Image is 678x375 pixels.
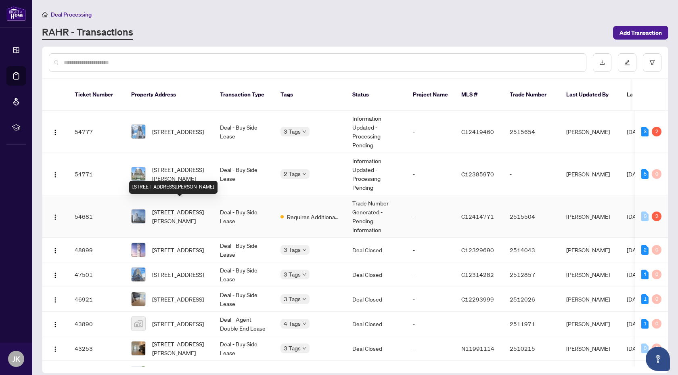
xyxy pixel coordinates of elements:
span: N11991114 [461,345,494,352]
span: down [302,130,306,134]
td: 47501 [68,262,125,287]
img: thumbnail-img [132,268,145,281]
th: Status [346,79,406,111]
span: [DATE] [627,320,645,327]
td: 2511971 [503,312,560,336]
div: 0 [652,344,661,353]
span: 4 Tags [284,319,301,328]
img: thumbnail-img [132,317,145,331]
span: 3 Tags [284,294,301,304]
img: thumbnail-img [132,341,145,355]
img: Logo [52,247,59,254]
td: 54681 [68,195,125,238]
button: Logo [49,210,62,223]
th: Property Address [125,79,213,111]
th: Ticket Number [68,79,125,111]
div: 0 [641,212,649,221]
td: Deal - Agent Double End Lease [213,312,274,336]
span: C12314282 [461,271,494,278]
span: [DATE] [627,271,645,278]
span: 3 Tags [284,344,301,353]
td: 54771 [68,153,125,195]
img: thumbnail-img [132,243,145,257]
span: down [302,272,306,277]
div: 2 [652,212,661,221]
div: 1 [641,270,649,279]
img: thumbnail-img [132,125,145,138]
img: thumbnail-img [132,209,145,223]
td: [PERSON_NAME] [560,312,620,336]
button: Logo [49,125,62,138]
td: - [406,111,455,153]
td: 2510215 [503,336,560,361]
td: - [406,238,455,262]
span: [STREET_ADDRESS][PERSON_NAME] [152,165,207,183]
td: - [406,287,455,312]
td: [PERSON_NAME] [560,111,620,153]
span: Requires Additional Docs [287,212,339,221]
button: Logo [49,317,62,330]
div: 1 [641,319,649,329]
span: [STREET_ADDRESS] [152,245,204,254]
img: Logo [52,214,59,220]
div: 3 [641,127,649,136]
td: Deal Closed [346,312,406,336]
button: Logo [49,168,62,180]
div: 0 [652,270,661,279]
button: edit [618,53,636,72]
span: 2 Tags [284,169,301,178]
span: C12414771 [461,213,494,220]
a: RAHR - Transactions [42,25,133,40]
div: 0 [641,344,649,353]
td: 2515504 [503,195,560,238]
td: Deal Closed [346,238,406,262]
td: 2512857 [503,262,560,287]
td: Deal - Buy Side Lease [213,287,274,312]
td: Deal - Buy Side Lease [213,238,274,262]
th: Last Updated By [560,79,620,111]
td: - [406,336,455,361]
td: Deal - Buy Side Lease [213,153,274,195]
span: [DATE] [627,295,645,303]
span: [DATE] [627,246,645,253]
span: download [599,60,605,65]
div: 0 [652,294,661,304]
td: [PERSON_NAME] [560,262,620,287]
span: C12385970 [461,170,494,178]
span: down [302,248,306,252]
td: Information Updated - Processing Pending [346,111,406,153]
button: Logo [49,342,62,355]
span: C12329690 [461,246,494,253]
img: Logo [52,346,59,352]
span: [STREET_ADDRESS] [152,270,204,279]
span: C12419460 [461,128,494,135]
span: C12293999 [461,295,494,303]
td: Deal - Buy Side Lease [213,195,274,238]
button: Logo [49,268,62,281]
div: [STREET_ADDRESS][PERSON_NAME] [129,181,218,194]
button: filter [643,53,661,72]
td: Deal - Buy Side Lease [213,111,274,153]
img: Logo [52,297,59,303]
div: 0 [652,169,661,179]
td: 54777 [68,111,125,153]
td: Deal - Buy Side Lease [213,262,274,287]
span: filter [649,60,655,65]
td: - [406,262,455,287]
div: 5 [641,169,649,179]
span: down [302,172,306,176]
img: Logo [52,172,59,178]
th: Trade Number [503,79,560,111]
button: download [593,53,611,72]
td: - [503,153,560,195]
span: [DATE] [627,128,645,135]
td: Information Updated - Processing Pending [346,153,406,195]
div: 0 [652,319,661,329]
span: [DATE] [627,213,645,220]
td: Trade Number Generated - Pending Information [346,195,406,238]
td: Deal Closed [346,336,406,361]
td: [PERSON_NAME] [560,153,620,195]
td: Deal Closed [346,287,406,312]
img: logo [6,6,26,21]
td: [PERSON_NAME] [560,238,620,262]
